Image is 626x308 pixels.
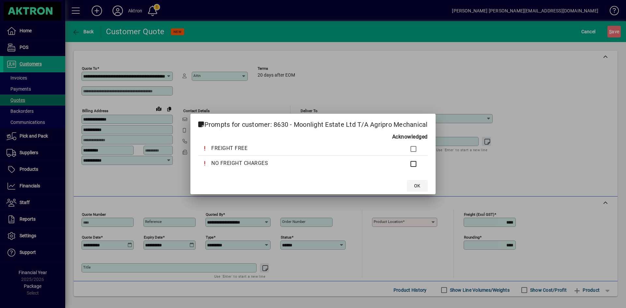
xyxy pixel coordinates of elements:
button: OK [407,180,428,192]
div: NO FREIGHT CHARGES [211,159,398,167]
div: FREIGHT FREE [211,144,398,152]
h2: Prompts for customer: 8630 - Moonlight Estate Ltd T/A Agripro Mechanical [190,114,435,133]
span: OK [414,183,420,189]
b: Acknowledged [392,133,428,141]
